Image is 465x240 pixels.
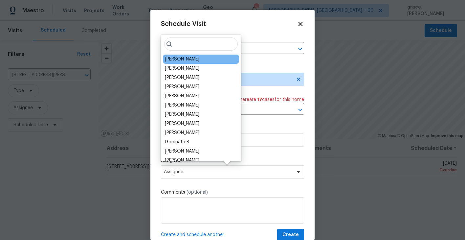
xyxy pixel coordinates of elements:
label: Comments [161,189,304,196]
span: (optional) [187,190,208,195]
div: Gopinath R [165,139,189,145]
span: Assignee [164,169,293,175]
div: [PERSON_NAME] [165,102,199,108]
div: [PERSON_NAME] [165,130,199,136]
span: Schedule Visit [161,21,206,27]
div: [PERSON_NAME] [165,65,199,72]
span: 17 [257,97,262,102]
div: [PERSON_NAME] [165,157,199,164]
button: Open [296,105,305,114]
div: [PERSON_NAME] [165,148,199,155]
div: [PERSON_NAME] [165,84,199,90]
span: Close [297,20,304,28]
span: There are case s for this home [237,96,304,103]
span: Create and schedule another [161,231,224,238]
div: [PERSON_NAME] [165,93,199,99]
div: [PERSON_NAME] [165,120,199,127]
div: [PERSON_NAME] [165,56,199,62]
div: [PERSON_NAME] [165,111,199,118]
button: Open [296,44,305,54]
span: Create [282,231,299,239]
div: [PERSON_NAME] [165,74,199,81]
